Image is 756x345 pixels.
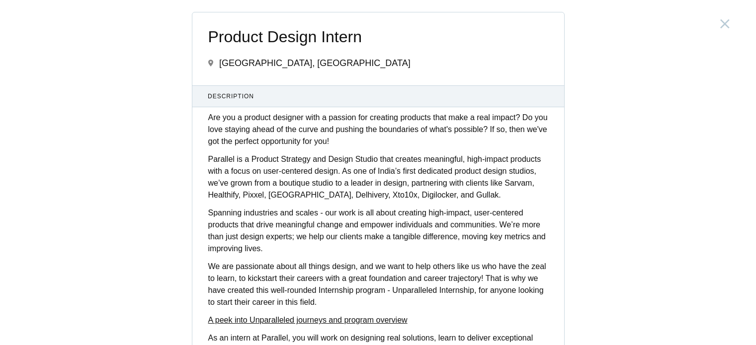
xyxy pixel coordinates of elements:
p: Are you a product designer with a passion for creating products that make a real impact? Do you l... [208,112,548,147]
p: Spanning industries and scales - our work is all about creating high-impact, user-centered produc... [208,207,548,255]
span: Product Design Intern [208,28,548,46]
span: Description [208,92,548,101]
p: We are passionate about all things design, and we want to help others like us who have the zeal t... [208,261,548,308]
span: [GEOGRAPHIC_DATA], [GEOGRAPHIC_DATA] [219,58,411,68]
p: Parallel is a Product Strategy and Design Studio that creates meaningful, high-impact products wi... [208,153,548,201]
a: A peek into Unparalleled journeys and program overview [208,316,408,324]
strong: . [315,298,317,306]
